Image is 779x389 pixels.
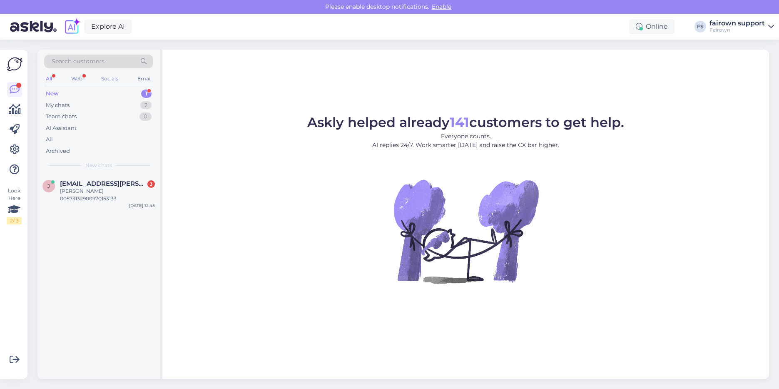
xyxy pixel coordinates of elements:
div: 1 [141,90,152,98]
div: fairown support [709,20,765,27]
div: Web [70,73,84,84]
a: Explore AI [84,20,132,34]
div: Email [136,73,153,84]
span: Search customers [52,57,105,66]
span: jonr.eliassen@gmail.com [60,180,147,187]
div: All [46,135,53,144]
div: Fairown [709,27,765,33]
div: [PERSON_NAME] 00573132900970153133 [60,187,155,202]
img: explore-ai [63,18,81,35]
b: 141 [450,114,469,130]
img: No Chat active [391,156,541,306]
div: FS [694,21,706,32]
div: Socials [100,73,120,84]
div: All [44,73,54,84]
p: Everyone counts. AI replies 24/7. Work smarter [DATE] and raise the CX bar higher. [307,132,624,150]
div: [DATE] 12:45 [129,202,155,209]
div: 2 [140,101,152,110]
a: fairown supportFairown [709,20,774,33]
img: Askly Logo [7,56,22,72]
span: j [47,183,50,189]
div: Archived [46,147,70,155]
div: Look Here [7,187,22,224]
div: Team chats [46,112,77,121]
div: 2 / 3 [7,217,22,224]
div: New [46,90,59,98]
div: My chats [46,101,70,110]
div: 0 [139,112,152,121]
div: Online [629,19,674,34]
div: 3 [147,180,155,188]
span: Askly helped already customers to get help. [307,114,624,130]
div: AI Assistant [46,124,77,132]
span: Enable [429,3,454,10]
span: New chats [85,162,112,169]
